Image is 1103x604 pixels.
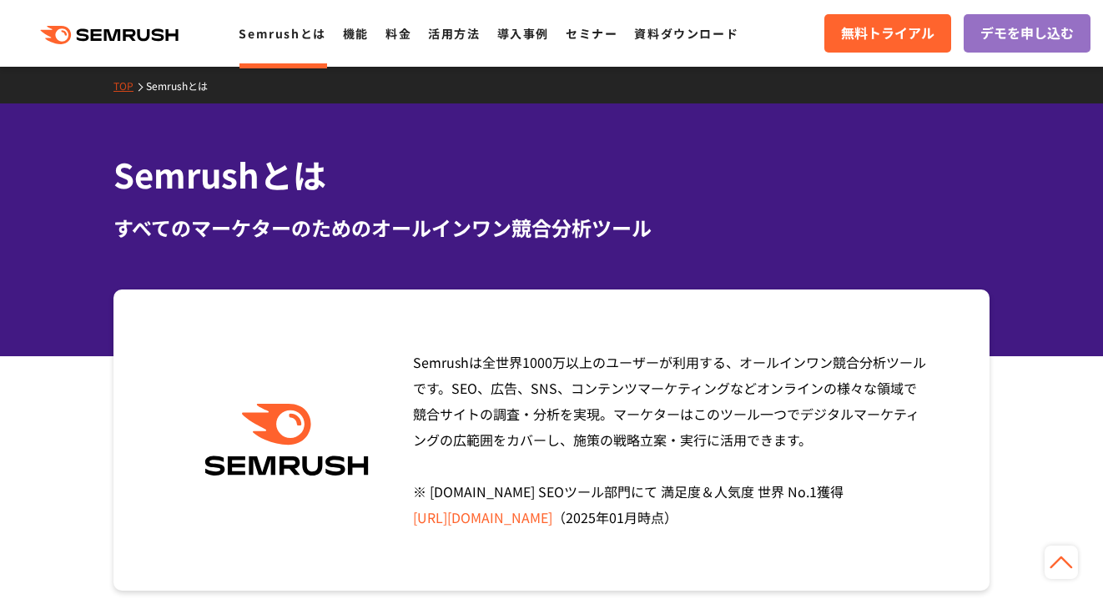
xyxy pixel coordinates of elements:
a: デモを申し込む [964,14,1090,53]
a: 資料ダウンロード [634,25,738,42]
a: 機能 [343,25,369,42]
span: 無料トライアル [841,23,934,44]
a: Semrushとは [239,25,325,42]
a: 導入事例 [497,25,549,42]
img: Semrush [196,404,377,476]
a: 無料トライアル [824,14,951,53]
span: デモを申し込む [980,23,1074,44]
a: 活用方法 [428,25,480,42]
a: TOP [113,78,146,93]
span: Semrushは全世界1000万以上のユーザーが利用する、オールインワン競合分析ツールです。SEO、広告、SNS、コンテンツマーケティングなどオンラインの様々な領域で競合サイトの調査・分析を実現... [413,352,926,527]
a: 料金 [385,25,411,42]
div: すべてのマーケターのためのオールインワン競合分析ツール [113,213,990,243]
a: [URL][DOMAIN_NAME] [413,507,552,527]
a: Semrushとは [146,78,220,93]
a: セミナー [566,25,617,42]
h1: Semrushとは [113,150,990,199]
